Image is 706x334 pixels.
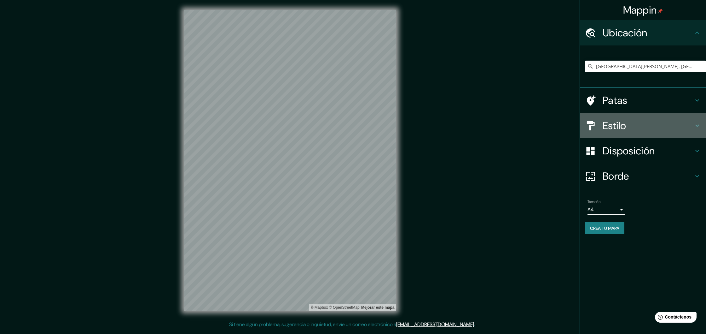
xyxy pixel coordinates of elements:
font: Ubicación [603,26,647,39]
font: © OpenStreetMap [329,305,360,310]
div: Borde [580,164,706,189]
font: Patas [603,94,628,107]
img: pin-icon.png [658,9,663,14]
a: Mapbox [311,305,328,310]
font: Si tiene algún problema, sugerencia o inquietud, envíe un correo electrónico a [229,321,396,328]
font: Mejorar este mapa [361,305,394,310]
font: Disposición [603,144,655,158]
font: . [475,321,476,328]
a: [EMAIL_ADDRESS][DOMAIN_NAME] [396,321,474,328]
font: Estilo [603,119,626,132]
font: . [476,321,477,328]
iframe: Lanzador de widgets de ayuda [650,309,699,327]
div: Ubicación [580,20,706,45]
font: Crea tu mapa [590,225,619,231]
input: Elige tu ciudad o zona [585,61,706,72]
div: A4 [587,205,625,215]
a: Mapa de OpenStreet [329,305,360,310]
button: Crea tu mapa [585,222,624,234]
font: Tamaño [587,199,600,204]
div: Patas [580,88,706,113]
font: © Mapbox [311,305,328,310]
font: Mappin [623,3,657,17]
a: Map feedback [361,305,394,310]
font: Borde [603,170,629,183]
font: A4 [587,206,594,213]
div: Estilo [580,113,706,138]
div: Disposición [580,138,706,164]
font: . [474,321,475,328]
canvas: Mapa [184,10,396,311]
